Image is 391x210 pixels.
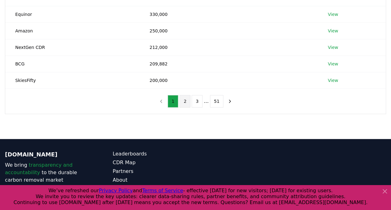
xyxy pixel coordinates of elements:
td: NextGen CDR [5,39,140,55]
button: next page [225,95,235,107]
a: View [328,77,338,84]
a: View [328,44,338,50]
td: Equinor [5,6,140,22]
td: 250,000 [140,22,318,39]
p: [DOMAIN_NAME] [5,150,88,159]
button: 51 [210,95,224,107]
td: 209,882 [140,55,318,72]
a: CDR Map [113,159,195,166]
button: 1 [168,95,179,107]
span: transparency and accountability [5,162,72,175]
td: SkiesFifty [5,72,140,88]
a: View [328,61,338,67]
button: 2 [179,95,190,107]
td: 330,000 [140,6,318,22]
a: Leaderboards [113,150,195,158]
button: 3 [192,95,202,107]
td: 200,000 [140,72,318,88]
td: 212,000 [140,39,318,55]
a: About [113,176,195,184]
a: Partners [113,168,195,175]
p: We bring to the durable carbon removal market [5,161,88,184]
a: View [328,28,338,34]
a: View [328,11,338,17]
td: BCG [5,55,140,72]
td: Amazon [5,22,140,39]
li: ... [204,98,208,105]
